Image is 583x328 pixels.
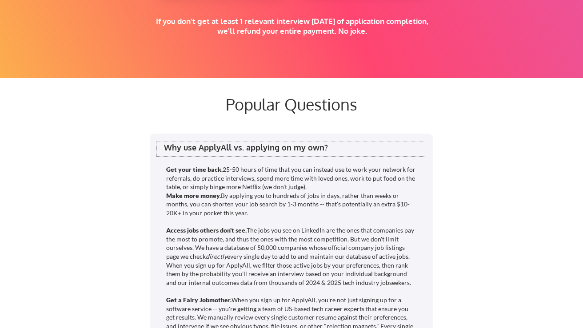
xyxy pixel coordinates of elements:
[166,296,232,304] strong: Get a Fairy Jobmother.
[206,253,227,260] em: directly
[166,166,223,173] strong: Get your time back.
[166,226,247,234] strong: Access jobs others don't see.
[166,192,221,199] strong: Make more money.
[78,95,505,114] div: Popular Questions
[155,16,429,36] div: If you don't get at least 1 relevant interview [DATE] of application completion, we'll refund you...
[164,142,425,153] div: Why use ApplyAll vs. applying on my own?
